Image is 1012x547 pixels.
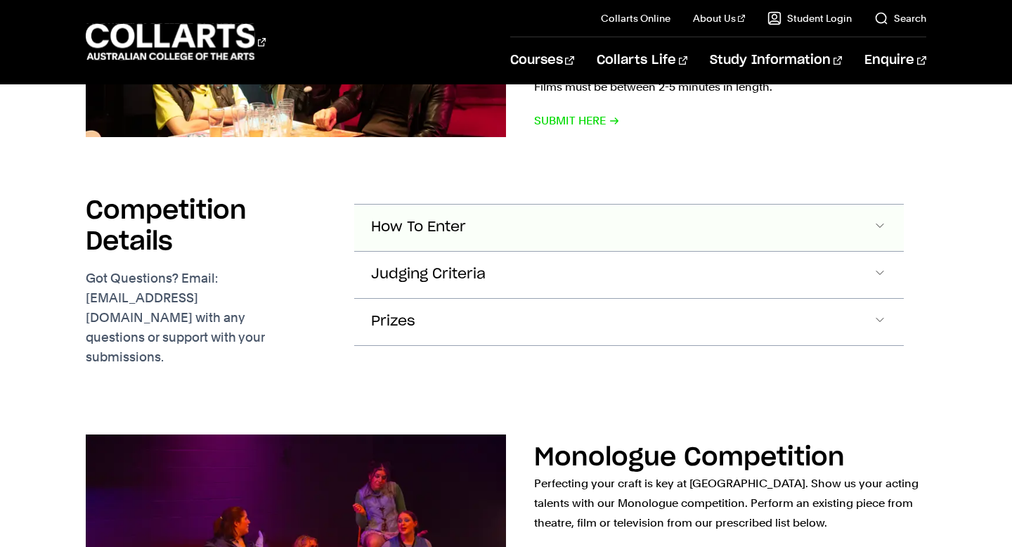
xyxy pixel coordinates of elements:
[371,219,466,236] span: How To Enter
[534,445,845,470] h2: Monologue Competition
[510,37,574,84] a: Courses
[371,266,486,283] span: Judging Criteria
[601,11,670,25] a: Collarts Online
[371,314,415,330] span: Prizes
[767,11,852,25] a: Student Login
[597,37,687,84] a: Collarts Life
[86,22,266,62] div: Go to homepage
[693,11,745,25] a: About Us
[874,11,926,25] a: Search
[86,269,332,367] p: Got Questions? Email: [EMAIL_ADDRESS][DOMAIN_NAME] with any questions or support with your submis...
[86,195,332,257] h2: Competition Details
[864,37,926,84] a: Enquire
[534,111,620,131] span: SUBMIT HERE
[710,37,842,84] a: Study Information
[354,299,903,345] button: Prizes
[354,205,903,251] button: How To Enter
[86,167,926,412] section: Accordion Section
[354,252,903,298] button: Judging Criteria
